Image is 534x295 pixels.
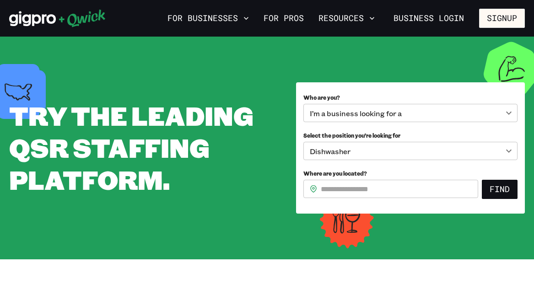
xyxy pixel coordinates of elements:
[482,180,518,199] button: Find
[303,94,340,101] span: Who are you?
[303,170,367,177] span: Where are you located?
[9,98,254,197] span: TRY THE LEADING QSR STAFFING PLATFORM.
[260,11,307,26] a: For Pros
[303,104,518,122] div: I’m a business looking for a
[303,142,518,160] div: Dishwasher
[386,9,472,28] a: Business Login
[164,11,253,26] button: For Businesses
[479,9,525,28] button: Signup
[303,132,400,139] span: Select the position you’re looking for
[315,11,378,26] button: Resources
